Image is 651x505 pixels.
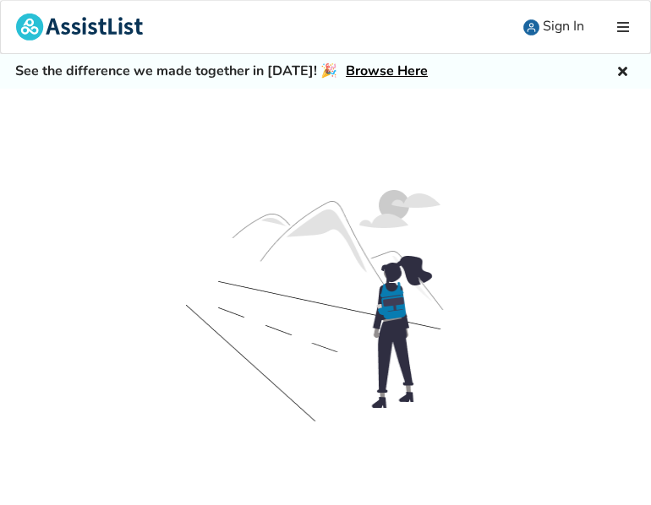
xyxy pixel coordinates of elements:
img: assistlist-logo [16,14,143,41]
img: user icon [523,19,539,35]
a: Browse Here [346,62,428,80]
a: user icon Sign In [508,1,599,53]
span: Sign In [543,17,584,35]
h5: See the difference we made together in [DATE]! 🎉 [15,62,428,80]
img: t.417af22f.png [186,183,465,453]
